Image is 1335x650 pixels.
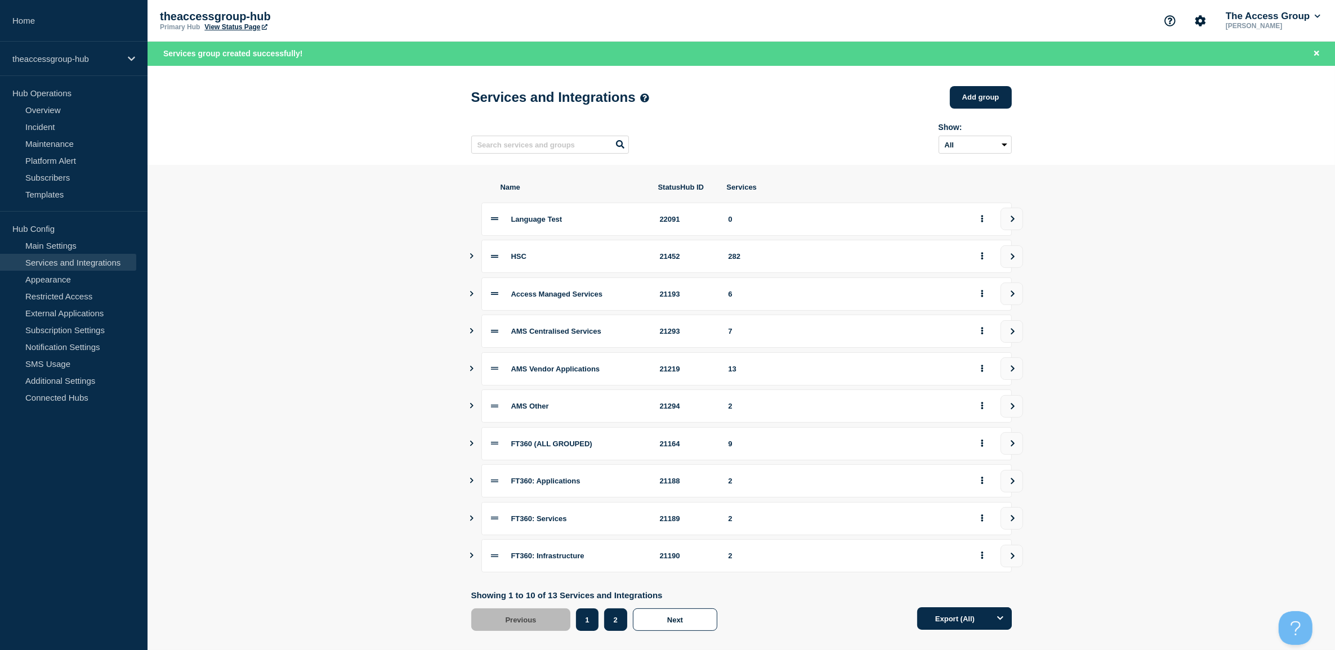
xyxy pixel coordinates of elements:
[660,514,715,523] div: 21189
[1001,357,1023,380] button: view group
[506,616,537,624] span: Previous
[469,464,475,497] button: Show services
[729,440,962,448] div: 9
[471,89,649,105] h1: Services and Integrations
[511,402,549,410] span: AMS Other
[975,210,989,228] button: group actions
[511,252,526,261] span: HSC
[729,290,962,298] div: 6
[469,240,475,273] button: Show services
[1001,395,1023,418] button: view group
[729,514,962,523] div: 2
[1001,545,1023,567] button: view group
[975,248,989,265] button: group actions
[729,365,962,373] div: 13
[1279,611,1312,645] iframe: Help Scout Beacon - Open
[975,360,989,378] button: group actions
[660,440,715,448] div: 21164
[729,252,962,261] div: 282
[729,215,962,223] div: 0
[604,608,627,631] button: 2
[469,277,475,311] button: Show services
[469,315,475,348] button: Show services
[660,552,715,560] div: 21190
[975,322,989,340] button: group actions
[939,136,1012,154] select: Archived
[660,290,715,298] div: 21193
[160,23,200,31] p: Primary Hub
[729,552,962,560] div: 2
[1001,245,1023,268] button: view group
[1001,320,1023,343] button: view group
[511,215,562,223] span: Language Test
[727,183,962,191] span: Services
[729,327,962,335] div: 7
[1001,283,1023,305] button: view group
[469,539,475,572] button: Show services
[1001,432,1023,455] button: view group
[660,327,715,335] div: 21293
[660,365,715,373] div: 21219
[729,477,962,485] div: 2
[975,435,989,452] button: group actions
[511,290,603,298] span: Access Managed Services
[989,607,1012,630] button: Options
[469,427,475,460] button: Show services
[511,552,584,560] span: FT360: Infrastructure
[511,440,592,448] span: FT360 (ALL GROUPED)
[511,477,581,485] span: FT360: Applications
[950,86,1012,109] button: Add group
[469,502,475,535] button: Show services
[511,327,601,335] span: AMS Centralised Services
[1158,9,1182,33] button: Support
[471,608,571,631] button: Previous
[975,472,989,490] button: group actions
[469,389,475,423] button: Show services
[471,590,724,600] p: Showing 1 to 10 of 13 Services and Integrations
[660,477,715,485] div: 21188
[1224,11,1323,22] button: The Access Group
[163,49,302,58] span: Services group created successfully!
[633,608,717,631] button: Next
[1310,47,1324,60] button: Close banner
[660,402,715,410] div: 21294
[576,608,598,631] button: 1
[660,252,715,261] div: 21452
[975,510,989,527] button: group actions
[1001,208,1023,230] button: view group
[1224,22,1323,30] p: [PERSON_NAME]
[469,352,475,385] button: Show services
[658,183,713,191] span: StatusHub ID
[667,616,683,624] span: Next
[729,402,962,410] div: 2
[511,514,567,523] span: FT360: Services
[12,54,120,64] p: theaccessgroup-hub
[1001,507,1023,530] button: view group
[204,23,267,31] a: View Status Page
[160,10,385,23] p: theaccessgroup-hub
[501,183,645,191] span: Name
[917,607,1012,630] button: Export (All)
[939,123,1012,132] div: Show:
[975,397,989,415] button: group actions
[511,365,600,373] span: AMS Vendor Applications
[471,136,629,154] input: Search services and groups
[1001,470,1023,492] button: view group
[975,285,989,303] button: group actions
[1189,9,1212,33] button: Account settings
[660,215,715,223] div: 22091
[975,547,989,564] button: group actions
